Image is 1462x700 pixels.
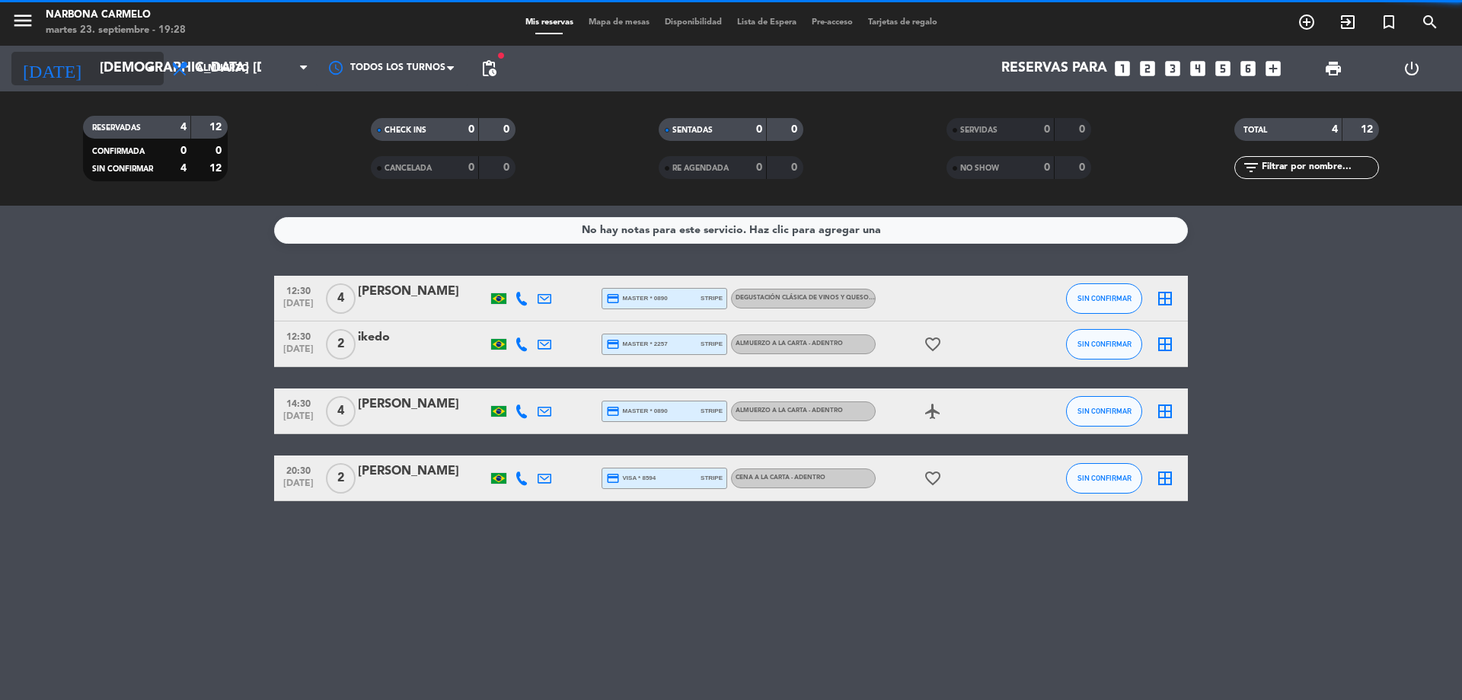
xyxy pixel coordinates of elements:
i: add_box [1263,59,1283,78]
button: SIN CONFIRMAR [1066,463,1142,494]
i: looks_two [1138,59,1157,78]
div: [PERSON_NAME] [358,462,487,481]
span: RE AGENDADA [672,165,729,172]
i: search [1421,13,1439,31]
strong: 0 [215,145,225,156]
strong: 0 [468,124,474,135]
span: [DATE] [279,344,318,362]
i: border_all [1156,402,1174,420]
i: favorite_border [924,469,942,487]
i: border_all [1156,335,1174,353]
span: Tarjetas de regalo [860,18,945,27]
div: ikedo [358,328,487,347]
span: Almuerzo [196,63,249,74]
i: looks_one [1112,59,1132,78]
strong: 0 [791,162,800,173]
input: Filtrar por nombre... [1260,159,1378,176]
span: Lista de Espera [729,18,804,27]
span: CONFIRMADA [92,148,145,155]
span: master * 0890 [606,292,668,305]
button: SIN CONFIRMAR [1066,396,1142,427]
strong: 0 [1044,124,1050,135]
strong: 12 [209,122,225,133]
span: Almuerzo a la carta - Adentro [736,340,843,347]
span: 2 [326,329,356,360]
span: 12:30 [279,281,318,299]
span: SENTADAS [672,126,713,134]
span: master * 2257 [606,337,668,351]
span: Mapa de mesas [581,18,657,27]
i: exit_to_app [1339,13,1357,31]
span: 12:30 [279,327,318,344]
strong: 4 [1332,124,1338,135]
span: fiber_manual_record [496,51,506,60]
span: 14:30 [279,394,318,411]
span: RESERVADAS [92,124,141,132]
i: filter_list [1242,158,1260,177]
span: SIN CONFIRMAR [1077,294,1132,302]
div: LOG OUT [1372,46,1451,91]
span: SIN CONFIRMAR [1077,407,1132,415]
span: Disponibilidad [657,18,729,27]
span: TOTAL [1243,126,1267,134]
span: 4 [326,283,356,314]
i: favorite_border [924,335,942,353]
span: Pre-acceso [804,18,860,27]
strong: 0 [1079,124,1088,135]
span: CHECK INS [385,126,426,134]
i: menu [11,9,34,32]
span: pending_actions [480,59,498,78]
button: SIN CONFIRMAR [1066,329,1142,360]
strong: 12 [1361,124,1376,135]
strong: 0 [756,162,762,173]
i: credit_card [606,292,620,305]
strong: 12 [209,163,225,174]
span: 4 [326,396,356,427]
span: Mis reservas [518,18,581,27]
strong: 4 [180,163,187,174]
div: Narbona Carmelo [46,8,186,23]
strong: 0 [180,145,187,156]
i: border_all [1156,289,1174,308]
span: SIN CONFIRMAR [92,165,153,173]
i: credit_card [606,337,620,351]
div: martes 23. septiembre - 19:28 [46,23,186,38]
strong: 0 [468,162,474,173]
span: [DATE] [279,299,318,316]
i: looks_4 [1188,59,1208,78]
span: stripe [701,339,723,349]
strong: 0 [503,124,512,135]
div: [PERSON_NAME] [358,282,487,302]
strong: 0 [1044,162,1050,173]
i: credit_card [606,404,620,418]
span: Cena a la carta - Adentro [736,475,825,481]
i: looks_5 [1213,59,1233,78]
strong: 0 [1079,162,1088,173]
span: NO SHOW [960,165,999,172]
button: menu [11,9,34,37]
i: looks_6 [1238,59,1258,78]
span: stripe [701,473,723,483]
i: airplanemode_active [924,402,942,420]
span: SERVIDAS [960,126,998,134]
span: CANCELADA [385,165,432,172]
span: stripe [701,406,723,416]
strong: 0 [791,124,800,135]
i: credit_card [606,471,620,485]
strong: 0 [503,162,512,173]
i: power_settings_new [1403,59,1421,78]
i: add_circle_outline [1298,13,1316,31]
span: stripe [701,293,723,303]
button: SIN CONFIRMAR [1066,283,1142,314]
span: Almuerzo a la carta - Adentro [736,408,843,414]
span: Degustación clásica de vinos y quesos EN ESPAÑOL - SOLO ADULTOS [736,295,966,301]
i: [DATE] [11,52,92,85]
span: 20:30 [279,461,318,478]
span: SIN CONFIRMAR [1077,474,1132,482]
span: [DATE] [279,411,318,429]
i: turned_in_not [1380,13,1398,31]
div: [PERSON_NAME] [358,395,487,414]
span: 2 [326,463,356,494]
span: master * 0890 [606,404,668,418]
strong: 0 [756,124,762,135]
